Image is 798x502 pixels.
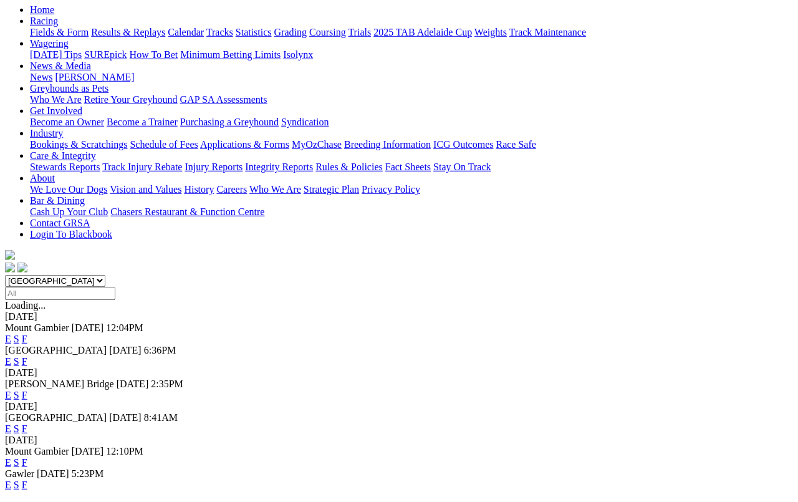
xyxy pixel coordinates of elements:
span: [DATE] [109,345,142,355]
a: Who We Are [30,94,82,105]
a: SUREpick [84,49,127,60]
a: S [14,334,19,344]
span: [GEOGRAPHIC_DATA] [5,412,107,423]
a: News [30,72,52,82]
a: Track Injury Rebate [102,162,182,172]
a: Bookings & Scratchings [30,139,127,150]
span: [DATE] [72,446,104,456]
a: Calendar [168,27,204,37]
img: twitter.svg [17,263,27,273]
div: Bar & Dining [30,206,793,218]
span: 5:23PM [72,468,104,479]
a: Fact Sheets [385,162,431,172]
a: We Love Our Dogs [30,184,107,195]
span: Loading... [5,300,46,311]
a: Applications & Forms [200,139,289,150]
a: MyOzChase [292,139,342,150]
a: Isolynx [283,49,313,60]
span: [GEOGRAPHIC_DATA] [5,345,107,355]
a: Care & Integrity [30,150,96,161]
a: Rules & Policies [315,162,383,172]
a: [PERSON_NAME] [55,72,134,82]
a: Strategic Plan [304,184,359,195]
a: F [22,423,27,434]
a: Bar & Dining [30,195,85,206]
a: Grading [274,27,307,37]
div: [DATE] [5,311,793,322]
a: [DATE] Tips [30,49,82,60]
div: Get Involved [30,117,793,128]
a: Syndication [281,117,329,127]
a: Race Safe [496,139,536,150]
a: Vision and Values [110,184,181,195]
a: F [22,334,27,344]
a: E [5,356,11,367]
a: Schedule of Fees [130,139,198,150]
a: Industry [30,128,63,138]
span: Mount Gambier [5,446,69,456]
span: [DATE] [37,468,69,479]
a: Privacy Policy [362,184,420,195]
span: [DATE] [72,322,104,333]
a: Become an Owner [30,117,104,127]
a: Purchasing a Greyhound [180,117,279,127]
a: Retire Your Greyhound [84,94,178,105]
a: Racing [30,16,58,26]
div: [DATE] [5,401,793,412]
img: logo-grsa-white.png [5,250,15,260]
div: About [30,184,793,195]
div: [DATE] [5,435,793,446]
a: F [22,480,27,490]
span: 2:35PM [151,379,183,389]
img: facebook.svg [5,263,15,273]
a: Statistics [236,27,272,37]
a: Home [30,4,54,15]
span: [PERSON_NAME] Bridge [5,379,114,389]
a: E [5,390,11,400]
a: ICG Outcomes [433,139,493,150]
div: Care & Integrity [30,162,793,173]
a: E [5,480,11,490]
div: Greyhounds as Pets [30,94,793,105]
a: Tracks [206,27,233,37]
a: Trials [348,27,371,37]
a: S [14,390,19,400]
a: Coursing [309,27,346,37]
span: 12:10PM [106,446,143,456]
a: 2025 TAB Adelaide Cup [373,27,472,37]
a: F [22,457,27,468]
a: Chasers Restaurant & Function Centre [110,206,264,217]
a: History [184,184,214,195]
a: News & Media [30,60,91,71]
a: Stay On Track [433,162,491,172]
a: GAP SA Assessments [180,94,267,105]
div: Wagering [30,49,793,60]
input: Select date [5,287,115,300]
div: News & Media [30,72,793,83]
a: Contact GRSA [30,218,90,228]
a: Stewards Reports [30,162,100,172]
div: Racing [30,27,793,38]
a: Wagering [30,38,69,49]
a: Injury Reports [185,162,243,172]
a: Breeding Information [344,139,431,150]
a: Careers [216,184,247,195]
a: F [22,390,27,400]
a: Become a Trainer [107,117,178,127]
a: F [22,356,27,367]
a: S [14,457,19,468]
span: 8:41AM [144,412,178,423]
a: How To Bet [130,49,178,60]
a: E [5,457,11,468]
a: Greyhounds as Pets [30,83,108,94]
a: Weights [474,27,507,37]
span: 12:04PM [106,322,143,333]
a: Track Maintenance [509,27,586,37]
span: [DATE] [109,412,142,423]
a: E [5,334,11,344]
a: Results & Replays [91,27,165,37]
a: Get Involved [30,105,82,116]
span: Gawler [5,468,34,479]
a: Integrity Reports [245,162,313,172]
a: Fields & Form [30,27,89,37]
